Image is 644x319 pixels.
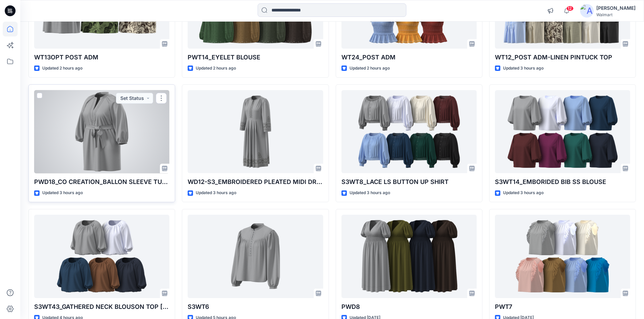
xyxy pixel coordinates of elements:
span: 12 [566,6,574,11]
p: PWT7 [495,302,630,312]
p: WT12_POST ADM-LINEN PINTUCK TOP [495,53,630,62]
a: WD12-S3_EMBROIDERED PLEATED MIDI DRESS [188,90,323,174]
div: Walmart [596,12,636,17]
p: WT13OPT POST ADM [34,53,169,62]
a: S3WT43_GATHERED NECK BLOUSON TOP [15-09-25] [34,215,169,298]
a: PWD18_CO CREATION_BALLON SLEEVE TUNIC DRESS [34,90,169,174]
p: Updated 3 hours ago [196,189,236,196]
p: PWT14_EYELET BLOUSE [188,53,323,62]
p: Updated 3 hours ago [503,189,544,196]
a: PWD8 [341,215,477,298]
p: Updated 3 hours ago [42,189,83,196]
a: S3WT6 [188,215,323,298]
p: Updated 2 hours ago [42,65,82,72]
p: Updated 3 hours ago [350,189,390,196]
p: S3WT14_EMBORIDED BIB SS BLOUSE [495,177,630,187]
p: Updated 3 hours ago [503,65,544,72]
p: Updated 2 hours ago [196,65,236,72]
p: WT24_POST ADM [341,53,477,62]
a: S3WT14_EMBORIDED BIB SS BLOUSE [495,90,630,174]
p: S3WT43_GATHERED NECK BLOUSON TOP [[DATE]] [34,302,169,312]
a: S3WT8_LACE LS BUTTON UP SHIRT [341,90,477,174]
img: avatar [580,4,594,18]
p: S3WT6 [188,302,323,312]
p: PWD8 [341,302,477,312]
p: PWD18_CO CREATION_BALLON SLEEVE TUNIC DRESS [34,177,169,187]
a: PWT7 [495,215,630,298]
p: WD12-S3_EMBROIDERED PLEATED MIDI DRESS [188,177,323,187]
p: Updated 2 hours ago [350,65,390,72]
div: [PERSON_NAME] [596,4,636,12]
p: S3WT8_LACE LS BUTTON UP SHIRT [341,177,477,187]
